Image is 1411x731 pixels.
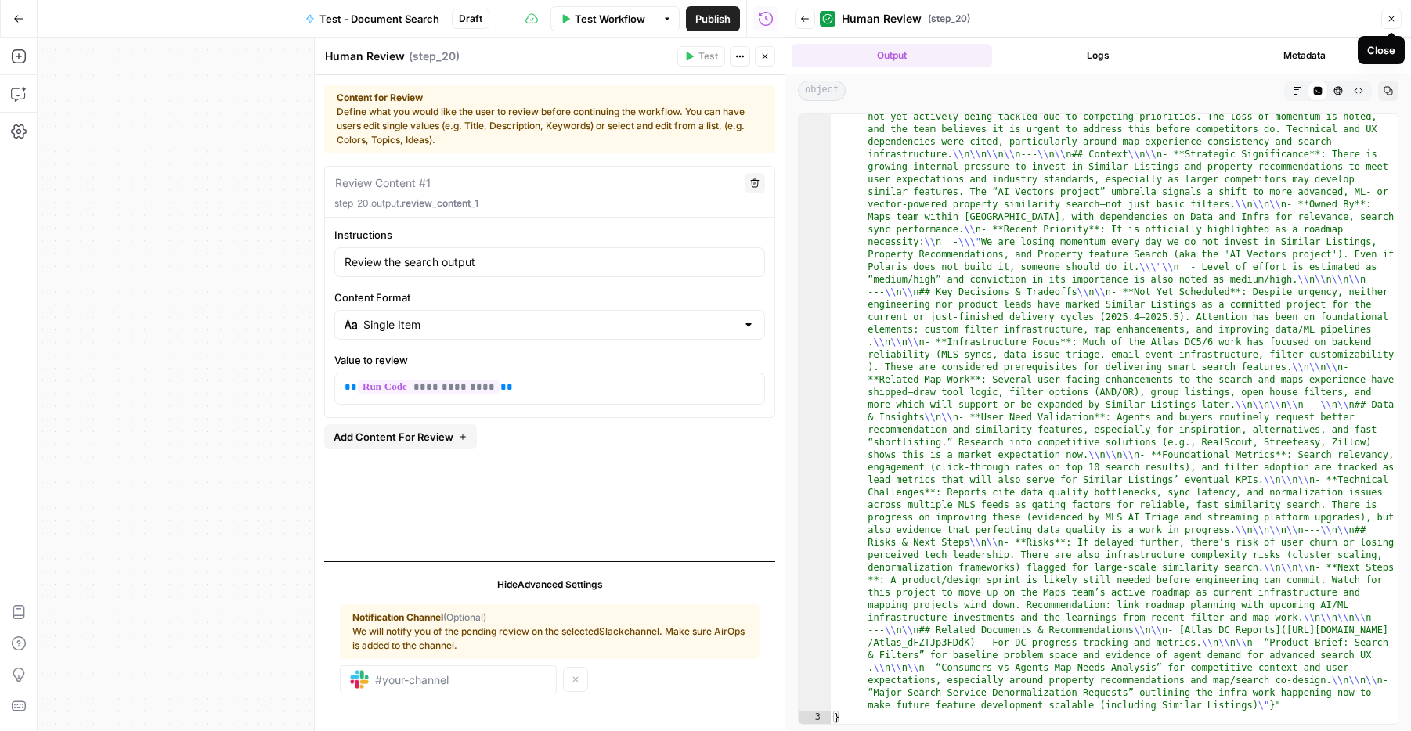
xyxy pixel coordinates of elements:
strong: Notification Channel [352,611,443,623]
span: Publish [695,11,731,27]
strong: Content for Review [337,91,763,105]
input: Single Item [363,317,736,333]
button: Test - Document Search [296,6,449,31]
label: Value to review [334,352,765,368]
span: Test Workflow [575,11,645,27]
span: review_content_1 [402,197,478,209]
span: Hide Advanced Settings [497,578,603,592]
span: ( step_20 ) [928,12,970,26]
span: Human Review [842,11,922,27]
span: Test - Document Search [319,11,439,27]
button: Test [677,46,725,67]
div: 2 [799,23,831,711]
button: Publish [686,6,740,31]
div: We will notify you of the pending review on the selected Slack channel. Make sure AirOps is added... [352,610,747,653]
span: Draft [459,12,482,26]
span: ( step_20 ) [409,49,460,64]
span: object [798,81,846,101]
textarea: Human Review [325,49,405,64]
div: 3 [799,711,831,724]
div: Define what you would like the user to review before continuing the workflow. You can have users ... [337,91,763,147]
span: Add Content For Review [334,429,453,445]
div: Close [1367,42,1395,58]
label: Content Format [334,290,765,305]
button: Metadata [1204,44,1405,67]
button: Logs [998,44,1199,67]
button: Output [792,44,992,67]
p: step_20.output. [334,196,765,211]
span: (Optional) [443,611,486,623]
button: Add Content For Review [324,424,477,449]
label: Instructions [334,227,765,243]
span: Test [698,49,718,63]
button: Test Workflow [550,6,655,31]
img: Slack [350,670,369,689]
input: Enter instructions for what needs to be reviewed [345,254,755,270]
input: #your-channel [375,672,547,686]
